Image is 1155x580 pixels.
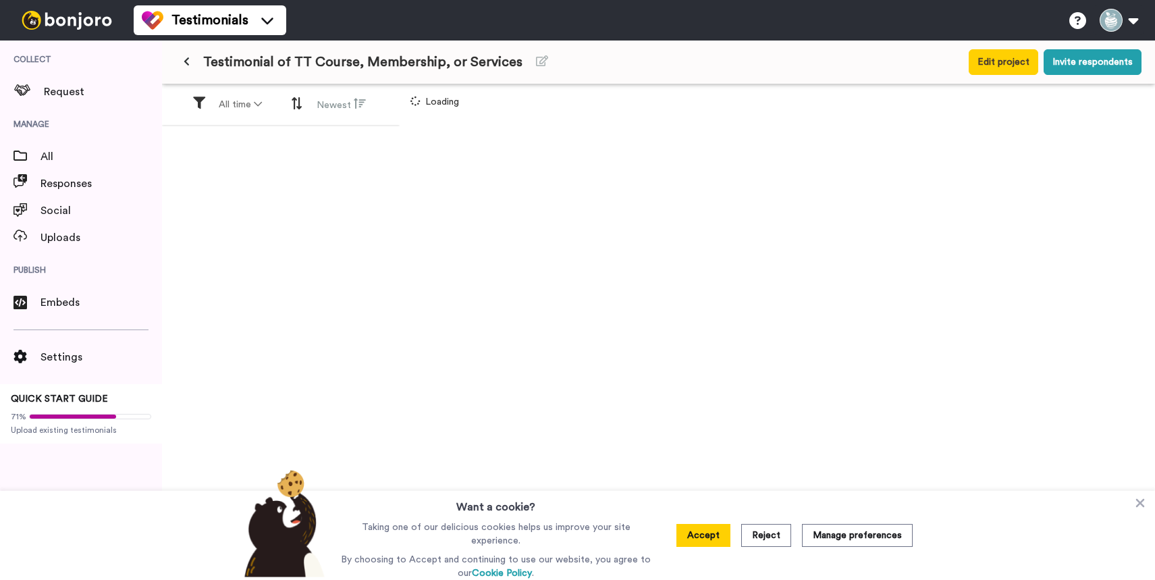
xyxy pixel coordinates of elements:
span: Embeds [41,294,162,311]
span: Social [41,203,162,219]
span: Testimonials [171,11,248,30]
button: All time [211,93,270,117]
button: Invite respondents [1044,49,1141,75]
button: Reject [741,524,791,547]
span: Request [44,84,162,100]
span: QUICK START GUIDE [11,394,108,404]
span: Uploads [41,230,162,246]
p: By choosing to Accept and continuing to use our website, you agree to our . [338,553,654,580]
button: Newest [308,92,374,117]
button: Edit project [969,49,1038,75]
span: Upload existing testimonials [11,425,151,436]
button: Accept [676,524,730,547]
span: Testimonial of TT Course, Membership, or Services [203,53,522,72]
p: Taking one of our delicious cookies helps us improve your site experience. [338,521,654,548]
span: Settings [41,349,162,365]
span: All [41,149,162,165]
img: bj-logo-header-white.svg [16,11,117,30]
span: Responses [41,176,162,192]
span: 71% [11,411,26,422]
button: Manage preferences [802,524,913,547]
img: bear-with-cookie.png [232,469,332,577]
h3: Want a cookie? [456,491,535,515]
img: tm-color.svg [142,9,163,31]
a: Cookie Policy [472,569,532,578]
